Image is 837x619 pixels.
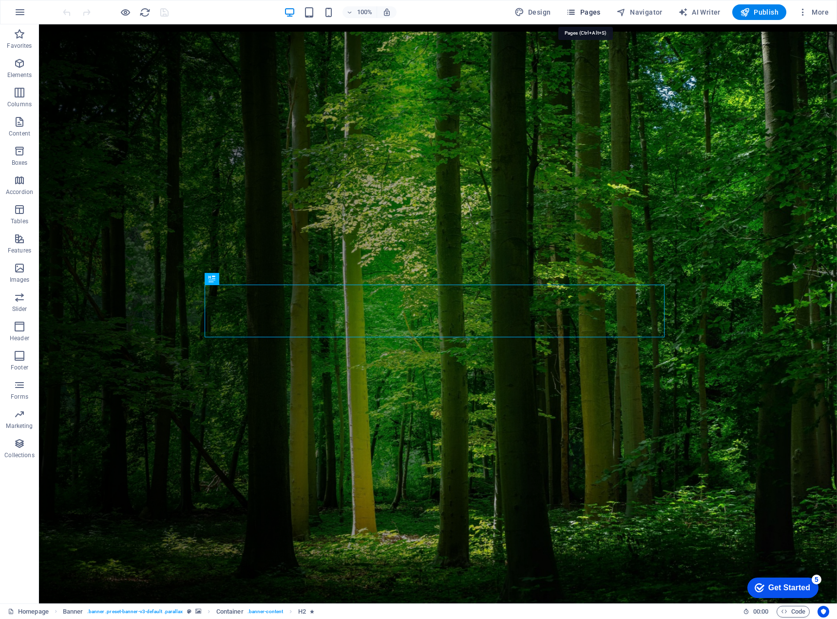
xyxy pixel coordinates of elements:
div: Get Started 5 items remaining, 0% complete [5,5,76,25]
p: Images [10,276,30,284]
button: Click here to leave preview mode and continue editing [119,6,131,18]
button: Code [777,606,810,618]
span: Code [781,606,805,618]
p: Marketing [6,422,33,430]
span: 00 00 [753,606,768,618]
button: More [794,4,833,20]
span: Navigator [616,7,663,17]
span: : [760,608,761,615]
button: AI Writer [674,4,724,20]
div: Get Started [26,11,68,19]
p: Tables [11,217,28,225]
span: Pages [566,7,600,17]
span: More [798,7,829,17]
span: Design [514,7,551,17]
span: Click to select. Double-click to edit [63,606,83,618]
span: . banner .preset-banner-v3-default .parallax [87,606,183,618]
i: Element contains an animation [310,609,314,614]
span: Click to select. Double-click to edit [216,606,244,618]
p: Content [9,130,30,137]
p: Forms [11,393,28,401]
h6: 100% [357,6,373,18]
p: Features [8,247,31,254]
i: Reload page [139,7,151,18]
span: Publish [740,7,779,17]
i: On resize automatically adjust zoom level to fit chosen device. [382,8,391,17]
div: Design (Ctrl+Alt+Y) [511,4,555,20]
p: Boxes [12,159,28,167]
p: Collections [4,451,34,459]
button: Design [511,4,555,20]
p: Accordion [6,188,33,196]
button: Navigator [612,4,666,20]
button: Usercentrics [818,606,829,618]
p: Footer [11,364,28,371]
p: Elements [7,71,32,79]
a: Click to cancel selection. Double-click to open Pages [8,606,49,618]
i: This element contains a background [195,609,201,614]
p: Columns [7,100,32,108]
p: Slider [12,305,27,313]
p: Favorites [7,42,32,50]
span: Click to select. Double-click to edit [298,606,306,618]
nav: breadcrumb [63,606,315,618]
h6: Session time [743,606,769,618]
button: reload [139,6,151,18]
p: Header [10,334,29,342]
i: This element is a customizable preset [187,609,191,614]
button: Publish [732,4,786,20]
button: 100% [342,6,377,18]
span: . banner-content [247,606,283,618]
span: AI Writer [678,7,721,17]
button: Pages [562,4,604,20]
div: 5 [70,2,79,12]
